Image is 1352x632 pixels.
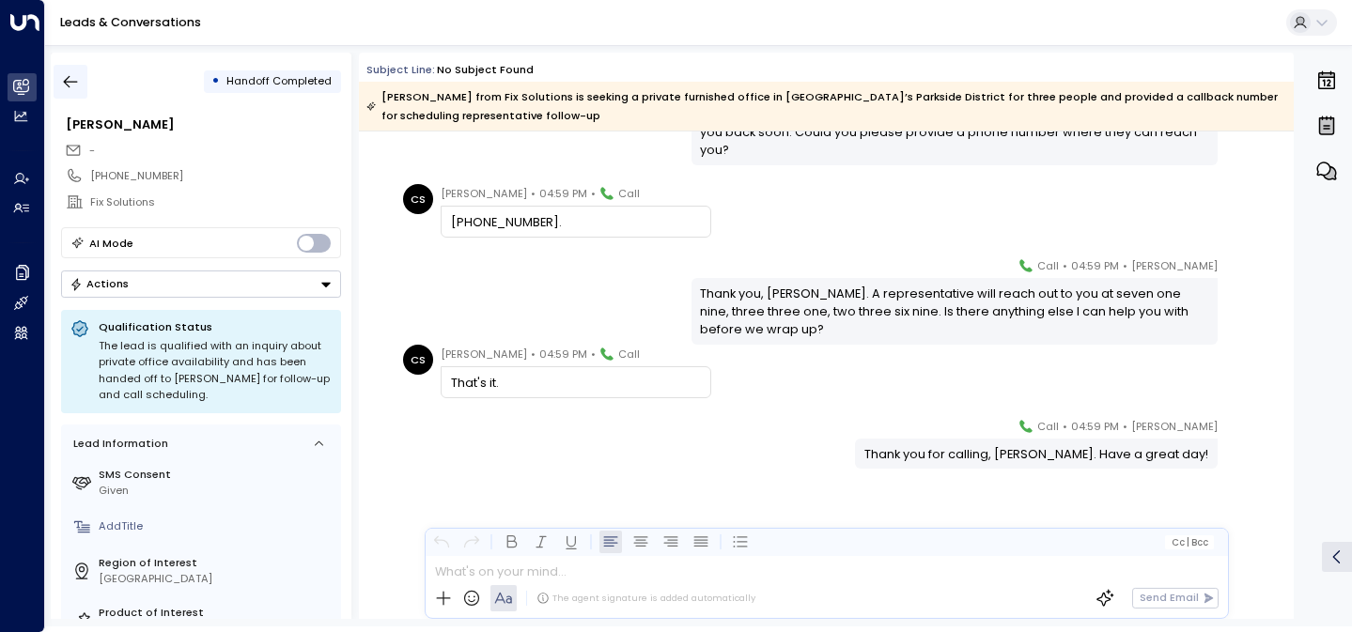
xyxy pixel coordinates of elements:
label: SMS Consent [99,467,334,483]
span: • [591,184,596,203]
div: The lead is qualified with an inquiry about private office availability and has been handed off t... [99,338,332,404]
span: 04:59 PM [1071,256,1119,275]
span: Subject Line: [366,62,435,77]
span: - [89,143,95,158]
label: Region of Interest [99,555,334,571]
div: Fix Solutions [90,194,340,210]
span: • [1063,256,1067,275]
div: CS [403,184,433,214]
div: The agent signature is added automatically [536,592,755,605]
div: [PERSON_NAME] [66,116,340,133]
img: 15_headshot.jpg [1225,417,1255,447]
div: [PERSON_NAME] from Fix Solutions is seeking a private furnished office in [GEOGRAPHIC_DATA]’s Par... [366,87,1284,125]
div: [GEOGRAPHIC_DATA] [99,571,334,587]
div: [PHONE_NUMBER]. [451,213,702,231]
label: Product of Interest [99,605,334,621]
img: 15_headshot.jpg [1225,256,1255,286]
div: AddTitle [99,518,334,534]
button: Undo [429,531,452,553]
span: [PERSON_NAME] [1131,256,1218,275]
div: I'll connect you with the right representative. They are currently busy, but they'll call you bac... [700,105,1208,160]
div: CS [403,345,433,375]
span: Handoff Completed [226,73,332,88]
div: Thank you, [PERSON_NAME]. A representative will reach out to you at seven one nine, three three o... [700,285,1208,339]
span: • [1063,417,1067,436]
span: Call [1037,417,1059,436]
div: Thank you for calling, [PERSON_NAME]. Have a great day! [864,445,1208,463]
span: • [1123,256,1127,275]
span: [PERSON_NAME] [441,345,527,363]
div: • [211,68,220,95]
span: Call [618,184,640,203]
span: • [531,345,536,363]
span: Cc Bcc [1171,537,1207,547]
button: Actions [61,270,341,298]
span: | [1186,537,1189,547]
div: AI Mode [89,234,133,253]
a: Leads & Conversations [60,14,201,30]
div: [PHONE_NUMBER] [90,168,340,184]
div: Button group with a nested menu [61,270,341,298]
span: Call [618,345,640,363]
span: 04:59 PM [1071,417,1119,436]
span: • [531,184,536,203]
span: [PERSON_NAME] [441,184,527,203]
span: • [1123,417,1127,436]
button: Cc|Bcc [1165,535,1214,549]
div: No subject found [437,62,534,78]
div: Given [99,483,334,499]
p: Qualification Status [99,319,332,334]
span: Call [1037,256,1059,275]
span: 04:59 PM [539,345,587,363]
span: [PERSON_NAME] [1131,417,1218,436]
div: Actions [70,277,129,290]
span: 04:59 PM [539,184,587,203]
div: That's it. [451,374,702,392]
span: • [591,345,596,363]
button: Redo [459,531,482,553]
div: Lead Information [68,436,168,452]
